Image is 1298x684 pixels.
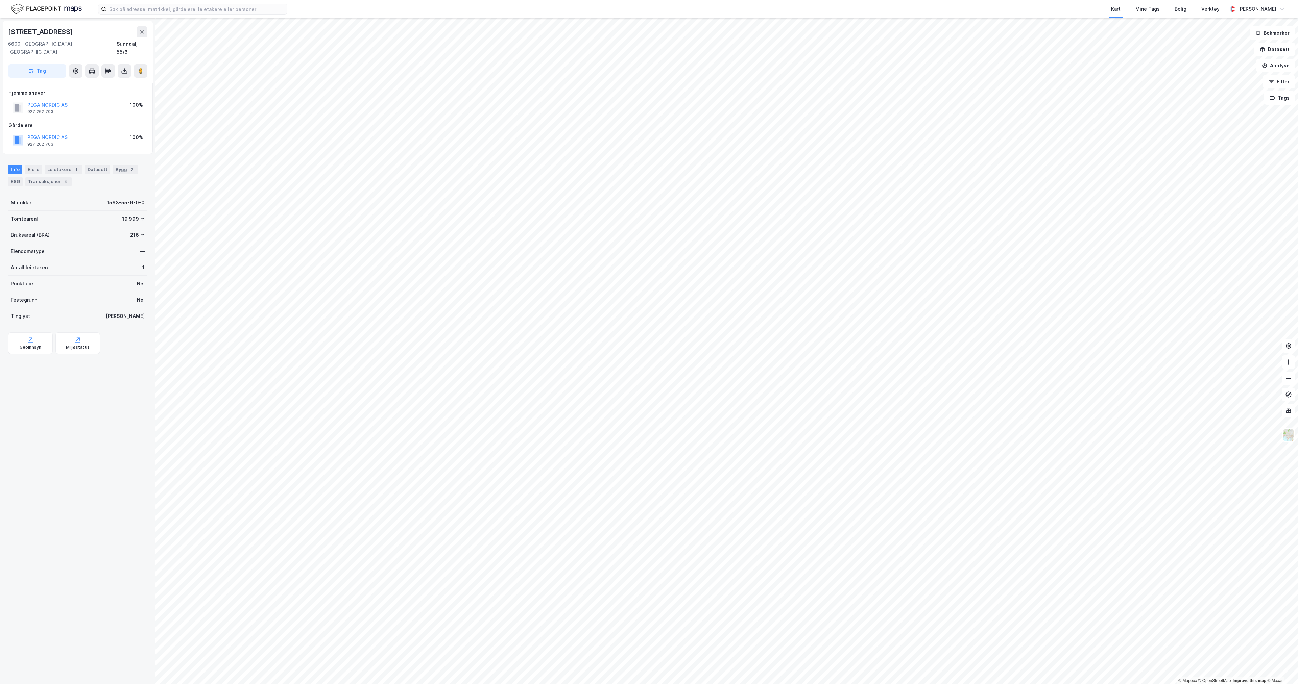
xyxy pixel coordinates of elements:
[11,231,50,239] div: Bruksareal (BRA)
[27,142,53,147] div: 927 262 703
[11,199,33,207] div: Matrikkel
[1264,652,1298,684] div: Kontrollprogram for chat
[130,101,143,109] div: 100%
[1198,678,1231,683] a: OpenStreetMap
[20,345,42,350] div: Geoinnsyn
[1238,5,1276,13] div: [PERSON_NAME]
[117,40,147,56] div: Sunndal, 55/6
[25,165,42,174] div: Eiere
[1282,429,1295,441] img: Z
[106,312,145,320] div: [PERSON_NAME]
[1233,678,1266,683] a: Improve this map
[1178,678,1197,683] a: Mapbox
[1264,652,1298,684] iframe: Chat Widget
[1254,43,1295,56] button: Datasett
[113,165,138,174] div: Bygg
[8,121,147,129] div: Gårdeiere
[11,280,33,288] div: Punktleie
[130,231,145,239] div: 216 ㎡
[140,247,145,255] div: —
[8,165,22,174] div: Info
[1263,75,1295,88] button: Filter
[8,26,74,37] div: [STREET_ADDRESS]
[11,296,37,304] div: Festegrunn
[66,345,90,350] div: Miljøstatus
[107,199,145,207] div: 1563-55-6-0-0
[11,3,82,15] img: logo.f888ab2527a4732fd821a326f86c7f29.svg
[8,64,66,78] button: Tag
[85,165,110,174] div: Datasett
[11,215,38,223] div: Tomteareal
[1264,91,1295,105] button: Tags
[27,109,53,115] div: 927 262 703
[73,166,79,173] div: 1
[122,215,145,223] div: 19 999 ㎡
[128,166,135,173] div: 2
[137,280,145,288] div: Nei
[130,133,143,142] div: 100%
[11,263,50,272] div: Antall leietakere
[8,177,23,186] div: ESG
[106,4,287,14] input: Søk på adresse, matrikkel, gårdeiere, leietakere eller personer
[62,178,69,185] div: 4
[1175,5,1186,13] div: Bolig
[8,89,147,97] div: Hjemmelshaver
[1250,26,1295,40] button: Bokmerker
[11,312,30,320] div: Tinglyst
[25,177,72,186] div: Transaksjoner
[1256,59,1295,72] button: Analyse
[11,247,45,255] div: Eiendomstype
[137,296,145,304] div: Nei
[1111,5,1121,13] div: Kart
[142,263,145,272] div: 1
[45,165,82,174] div: Leietakere
[8,40,117,56] div: 6600, [GEOGRAPHIC_DATA], [GEOGRAPHIC_DATA]
[1135,5,1160,13] div: Mine Tags
[1201,5,1220,13] div: Verktøy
